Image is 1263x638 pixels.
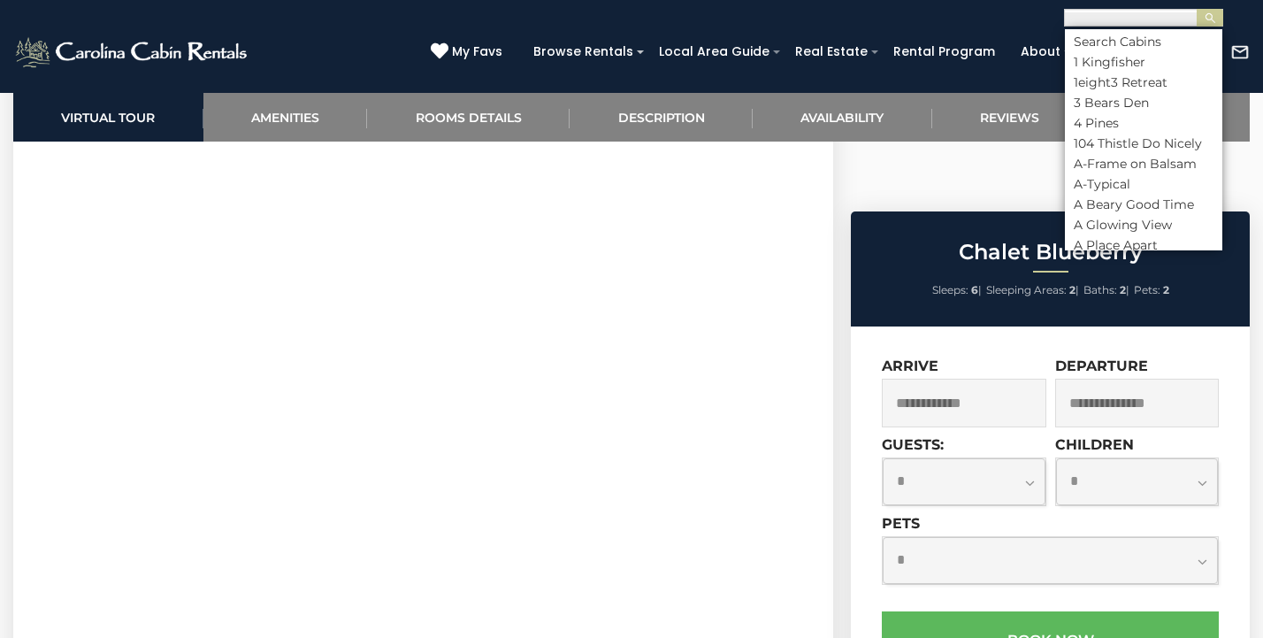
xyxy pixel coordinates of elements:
a: Local Area Guide [650,38,778,65]
a: My Favs [431,42,507,62]
li: 104 Thistle Do Nicely [1065,135,1222,151]
strong: 2 [1120,283,1126,296]
a: Rooms Details [367,93,570,142]
li: A Place Apart [1065,237,1222,253]
a: Availability [753,93,932,142]
label: Departure [1055,357,1148,374]
span: Pets: [1134,283,1160,296]
li: A-Typical [1065,176,1222,192]
li: | [986,279,1079,302]
img: White-1-2.png [13,35,252,70]
li: | [932,279,982,302]
a: Rental Program [884,38,1004,65]
li: A Beary Good Time [1065,196,1222,212]
span: My Favs [452,42,502,61]
strong: 2 [1069,283,1075,296]
a: Reviews [932,93,1088,142]
span: Sleeping Areas: [986,283,1067,296]
li: A-Frame on Balsam [1065,156,1222,172]
label: Children [1055,436,1134,453]
li: 3 Bears Den [1065,95,1222,111]
span: Baths: [1083,283,1117,296]
span: Sleeps: [932,283,968,296]
a: Amenities [203,93,368,142]
a: About [1012,38,1069,65]
li: 4 Pines [1065,115,1222,131]
li: 1 Kingfisher [1065,54,1222,70]
li: 1eight3 Retreat [1065,74,1222,90]
h2: Chalet Blueberry [855,241,1245,264]
strong: 6 [971,283,978,296]
a: Real Estate [786,38,876,65]
li: A Glowing View [1065,217,1222,233]
strong: 2 [1163,283,1169,296]
a: Browse Rentals [524,38,642,65]
a: Description [570,93,753,142]
li: Search Cabins [1065,34,1222,50]
li: | [1083,279,1129,302]
a: Virtual Tour [13,93,203,142]
label: Guests: [882,436,944,453]
label: Arrive [882,357,938,374]
img: mail-regular-white.png [1230,42,1250,62]
label: Pets [882,515,920,532]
